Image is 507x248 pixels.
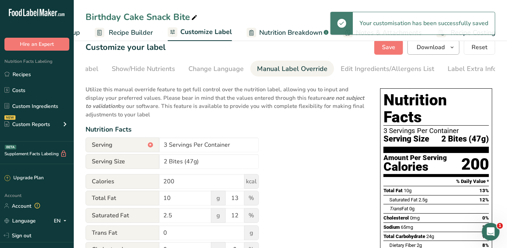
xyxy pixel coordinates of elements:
[4,120,50,128] div: Custom Reports
[244,225,259,240] span: g
[497,223,503,229] span: 1
[389,242,416,248] span: Dietary Fiber
[257,64,327,74] div: Manual Label Override
[86,191,159,205] span: Total Fat
[86,137,159,152] span: Serving
[383,224,400,230] span: Sodium
[419,197,427,203] span: 2.5g
[464,40,495,55] button: Reset
[410,215,420,221] span: 0mg
[389,197,417,203] span: Saturated Fat
[54,216,69,225] div: EN
[383,215,409,221] span: Cholesterol
[4,38,69,51] button: Hire an Expert
[188,64,244,74] div: Change Language
[211,191,226,205] span: g
[112,64,175,74] div: Show/Hide Nutrients
[383,188,403,193] span: Total Fat
[168,24,232,41] a: Customize Label
[383,135,429,144] span: Serving Size
[482,215,489,221] span: 0%
[4,214,36,227] a: Language
[244,191,259,205] span: %
[86,208,159,223] span: Saturated Fat
[383,162,447,172] div: Calories
[86,225,159,240] span: Trans Fat
[448,64,497,74] div: Label Extra Info
[109,28,153,38] span: Recipe Builder
[86,81,365,119] p: Utilize this manual override feature to get full control over the nutrition label, allowing you t...
[417,242,422,248] span: 2g
[86,154,159,169] span: Serving Size
[409,206,414,211] span: 0g
[86,125,365,135] div: Nutrition Facts
[482,223,500,241] iframe: Intercom live chat
[404,188,411,193] span: 10g
[95,24,153,41] a: Recipe Builder
[259,28,322,38] span: Nutrition Breakdown
[247,24,329,41] a: Nutrition Breakdown
[389,206,408,211] span: Fat
[5,145,16,149] div: BETA
[211,208,226,223] span: g
[383,127,489,135] div: 3 Servings Per Container
[382,43,395,52] span: Save
[244,208,259,223] span: %
[401,224,413,230] span: 65mg
[482,242,489,248] span: 8%
[472,43,487,52] span: Reset
[426,234,434,239] span: 24g
[383,154,447,162] div: Amount Per Serving
[353,12,495,34] div: Your customisation has been successfully saved
[4,115,15,120] div: NEW
[383,234,425,239] span: Total Carbohydrate
[407,40,459,55] button: Download
[86,174,159,189] span: Calories
[244,174,259,189] span: kcal
[86,10,199,24] div: Birthday Cake Snack Bite
[479,188,489,193] span: 13%
[383,92,489,126] h1: Nutrition Facts
[341,64,434,74] div: Edit Ingredients/Allergens List
[479,197,489,203] span: 12%
[4,174,44,182] div: Upgrade Plan
[374,40,403,55] button: Save
[417,43,445,52] span: Download
[389,206,402,211] i: Trans
[461,154,489,174] div: 200
[86,41,166,54] h1: Customize your label
[383,177,489,186] section: % Daily Value *
[180,27,232,37] span: Customize Label
[441,135,489,144] span: 2 Bites (47g)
